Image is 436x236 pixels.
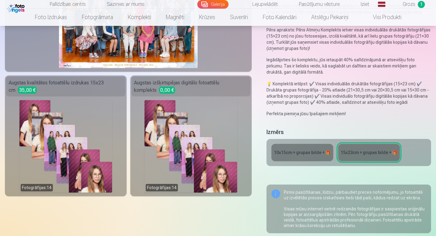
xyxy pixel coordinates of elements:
[266,111,431,117] p: Perfekta piemiņa jūsu īpašajiem mirkļiem!
[255,9,304,26] a: Foto kalendāri
[223,9,255,26] a: Suvenīri
[338,144,400,161] a: 15x23сm + grupas bilde + 🎁
[418,1,425,8] span: 1
[274,149,331,156] div: 10x15сm + grupas bilde + 🎁
[159,87,175,94] span: 0,00 €
[356,9,409,26] a: Visi produkti
[266,27,431,51] p: Pilns apraksts: Pilns Atmiņu Komplekts ietver visas individuālās drukātās fotogrāfijas (15×23 cm)...
[74,9,120,26] a: Fotogrāmata
[271,144,333,161] a: 10x15сm + grupas bilde + 🎁
[403,1,415,8] span: Grozs
[18,87,37,94] span: 35,00 €
[192,9,223,26] a: Krūzes
[132,77,251,96] div: Augstas izšķirtspējas digitālo fotoattēlu komplekts
[6,77,125,96] div: Augstas kvalitātes fotoattēlu izdrukas 15x23 cm
[341,149,397,156] div: 15x23сm + grupas bilde + 🎁
[266,81,431,105] p: 💡 Komplektā ietilpst: ✔️ Visas individuālās drukātās fotogrāfijas (15×23 cm) ✔️ Drukāta grupas fo...
[266,57,431,75] p: Iegādājoties šo komplektu, jūs ietaupāt 40% salīdzinājumā ar atsevišķu foto pirkumu. Tas ir lieli...
[304,9,356,26] a: Atslēgu piekariņi
[7,2,26,13] img: /fa1
[266,128,431,136] h5: Izmērs
[120,9,158,26] a: Komplekti
[27,9,74,26] a: Foto izdrukas
[284,189,426,228] div: Pirms pasūtīšanas, lūdzu, pārbaudiet preces noformējumu, jo fotoattēli uz izvēlētās preces izskat...
[158,9,192,26] a: Magnēti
